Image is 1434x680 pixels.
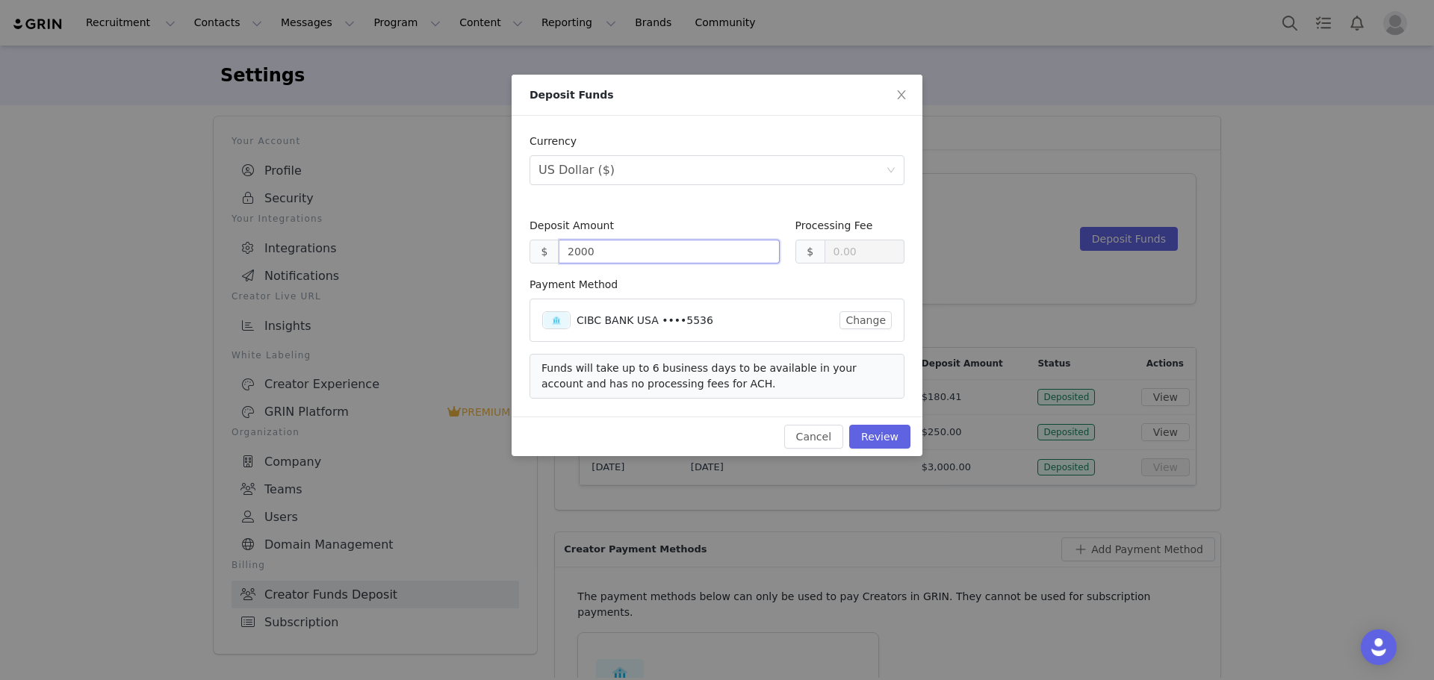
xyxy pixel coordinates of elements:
[530,135,577,147] label: Currency
[538,156,615,184] div: US Dollar ($)
[849,425,910,449] button: Review
[530,89,614,101] span: Deposit Funds
[839,311,892,329] button: Change
[887,166,896,176] i: icon: down
[896,89,907,101] i: icon: close
[784,425,843,449] button: Cancel
[795,240,825,263] div: $
[795,219,873,231] label: Processing Fee
[530,278,618,290] label: Payment Method
[541,362,857,390] span: Funds will take up to 6 business days to be available in your account and has no processing fees ...
[530,240,559,263] div: $
[881,75,922,116] button: Close
[530,219,614,231] label: Deposit Amount
[1361,629,1397,665] div: Open Intercom Messenger
[577,314,713,326] span: CIBC BANK USA ••••5536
